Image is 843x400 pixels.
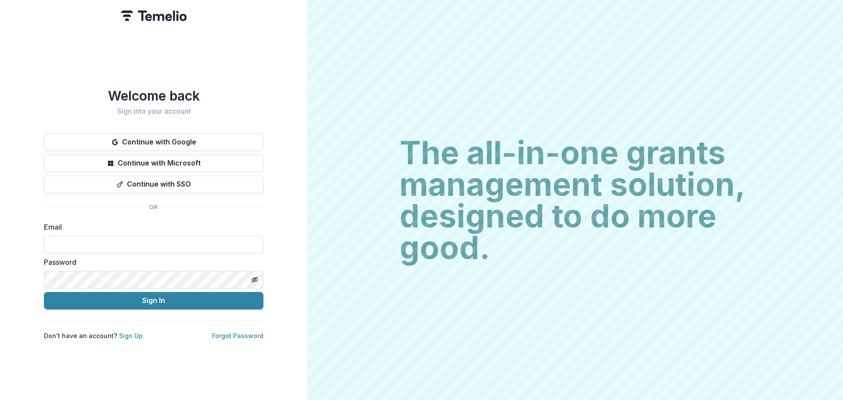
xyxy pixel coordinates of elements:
p: Don't have an account? [44,331,143,340]
label: Password [44,257,258,267]
a: Forgot Password [212,332,263,339]
button: Continue with SSO [44,176,263,193]
h2: Sign into your account [44,107,263,115]
button: Toggle password visibility [248,273,262,287]
label: Email [44,222,258,232]
a: Sign Up [119,332,143,339]
button: Sign In [44,292,263,310]
img: Temelio [121,11,187,21]
button: Continue with Microsoft [44,155,263,172]
button: Continue with Google [44,133,263,151]
h1: Welcome back [44,88,263,104]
